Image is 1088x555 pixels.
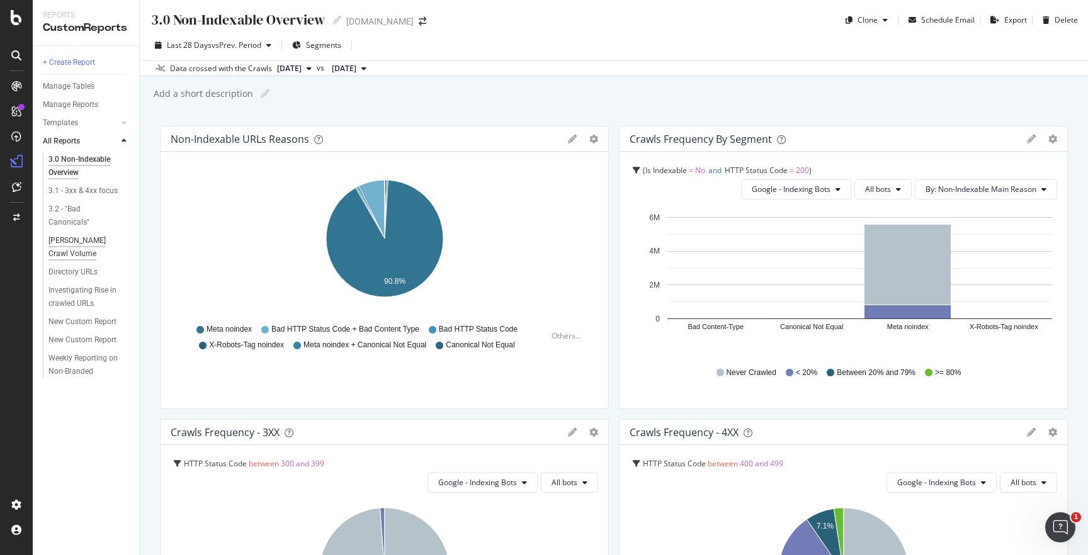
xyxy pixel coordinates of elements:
[752,184,830,194] span: Google - Indexing Bots
[887,473,997,493] button: Google - Indexing Bots
[541,473,598,493] button: All bots
[384,277,405,286] text: 90.8%
[167,40,212,50] span: Last 28 Days
[171,133,309,145] div: Non-Indexable URLs Reasons
[1045,512,1075,542] iframe: Intercom live chat
[43,56,95,69] div: + Create Report
[740,458,783,469] span: 400 and 499
[1071,512,1081,522] span: 1
[841,10,893,30] button: Clone
[630,426,739,439] div: Crawls Frequency - 4XX
[48,334,116,347] div: New Custom Report
[48,284,122,310] div: Investigating Rise in crawled URLs
[780,323,843,330] text: Canonical Not Equal
[619,126,1068,409] div: Crawls Frequency By SegmentgeargearIs Indexable = NoandHTTP Status Code = 200Google - Indexing Bo...
[209,340,284,350] span: X-Robots-Tag noindex
[48,203,130,229] a: 3.2 - "Bad Canonicals"
[48,153,121,179] div: 3.0 Non-Indexable Overview
[171,172,598,318] svg: A chart.
[303,340,426,350] span: Meta noindex + Canonical Not Equal
[43,80,94,93] div: Manage Tables
[630,133,772,145] div: Crawls Frequency By Segment
[796,165,809,176] span: 200
[552,330,587,341] div: Others...
[1048,428,1057,437] div: gear
[48,153,130,179] a: 3.0 Non-Indexable Overview
[817,522,834,530] text: 7.1%
[438,477,517,488] span: Google - Indexing Bots
[837,367,915,378] span: Between 20% and 79%
[649,247,660,255] text: 4M
[741,179,851,199] button: Google - Indexing Bots
[43,21,129,35] div: CustomReports
[48,284,130,310] a: Investigating Rise in crawled URLs
[43,10,129,21] div: Reports
[921,14,975,25] div: Schedule Email
[428,473,538,493] button: Google - Indexing Bots
[332,63,356,74] span: 2025 May. 2nd
[589,135,598,143] div: gear
[272,61,317,76] button: [DATE]
[48,234,122,261] div: Cooper Crawl Volume
[1000,473,1057,493] button: All bots
[854,179,912,199] button: All bots
[43,98,130,111] a: Manage Reports
[43,116,118,130] a: Templates
[926,184,1036,194] span: By: Non-Indexable Main Reason
[332,16,341,25] i: Edit report name
[695,165,705,176] span: No
[708,165,722,176] span: and
[171,426,280,439] div: Crawls Frequency - 3XX
[589,428,598,437] div: gear
[708,458,738,469] span: between
[150,10,325,30] div: 3.0 Non-Indexable Overview
[48,352,130,378] a: Weekly Reporting on Non-Branded
[865,184,891,194] span: All bots
[439,324,518,335] span: Bad HTTP Status Code
[346,15,414,28] div: [DOMAIN_NAME]
[277,63,302,74] span: 2025 Sep. 2nd
[645,165,687,176] span: Is Indexable
[48,315,116,328] div: New Custom Report
[287,35,346,55] button: Segments
[261,89,269,98] i: Edit report name
[1055,14,1078,25] div: Delete
[689,165,693,176] span: =
[43,116,78,130] div: Templates
[915,179,1057,199] button: By: Non-Indexable Main Reason
[160,126,609,409] div: Non-Indexable URLs ReasonsgeargearA chart.Meta noindexBad HTTP Status Code + Bad Content TypeBad ...
[43,56,130,69] a: + Create Report
[48,266,98,279] div: Directory URLs
[446,340,514,350] span: Canonical Not Equal
[796,367,817,378] span: < 20%
[655,315,660,323] text: 0
[790,165,794,176] span: =
[935,367,961,378] span: >= 80%
[630,210,1057,356] svg: A chart.
[152,87,253,100] div: Add a short description
[643,458,706,469] span: HTTP Status Code
[48,352,122,378] div: Weekly Reporting on Non-Branded
[725,165,788,176] span: HTTP Status Code
[170,63,272,74] div: Data crossed with the Crawls
[1038,10,1078,30] button: Delete
[727,367,776,378] span: Never Crawled
[48,266,130,279] a: Directory URLs
[271,324,419,335] span: Bad HTTP Status Code + Bad Content Type
[552,477,577,488] span: All bots
[184,458,247,469] span: HTTP Status Code
[419,17,426,26] div: arrow-right-arrow-left
[1004,14,1027,25] div: Export
[317,62,327,74] span: vs
[249,458,279,469] span: between
[43,98,98,111] div: Manage Reports
[48,234,130,261] a: [PERSON_NAME] Crawl Volume
[48,184,130,198] a: 3.1 - 3xx & 4xx focus
[306,40,341,50] span: Segments
[1048,135,1057,143] div: gear
[43,135,118,148] a: All Reports
[985,10,1027,30] button: Export
[43,135,80,148] div: All Reports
